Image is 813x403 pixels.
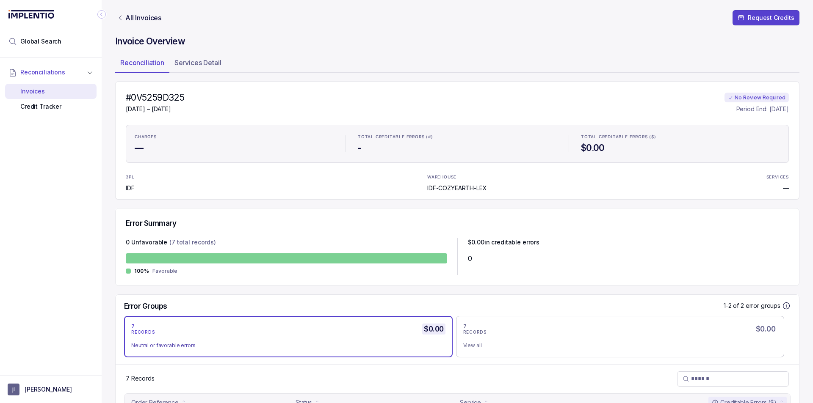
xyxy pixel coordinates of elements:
[8,384,19,395] span: User initials
[427,175,456,180] p: WAREHOUSE
[126,125,789,163] ul: Statistic Highlights
[468,253,789,263] div: 0
[20,37,61,46] span: Global Search
[126,184,148,192] p: IDF
[169,238,216,248] p: (7 total records)
[725,93,789,103] div: No Review Required
[126,238,167,248] p: 0 Unfavorable
[581,142,780,154] h4: $0.00
[25,385,72,394] p: [PERSON_NAME]
[748,14,794,22] p: Request Credits
[8,384,94,395] button: User initials[PERSON_NAME]
[353,129,562,159] li: Statistic TOTAL CREDITABLE ERRORS (#)
[131,330,155,335] p: RECORDS
[12,99,90,114] div: Credit Tracker
[115,36,799,47] h4: Invoice Overview
[427,184,487,192] p: IDF-COZYEARTH-LEX
[126,105,184,113] p: [DATE] – [DATE]
[468,238,540,248] p: $ 0.00 in creditable errors
[130,129,339,159] li: Statistic CHARGES
[5,82,97,116] div: Reconciliations
[576,129,785,159] li: Statistic TOTAL CREDITABLE ERRORS ($)
[126,374,155,383] div: Remaining page entries
[754,323,777,334] h5: $0.00
[5,63,97,82] button: Reconciliations
[746,302,780,310] p: error groups
[463,323,467,330] p: 7
[126,219,176,228] h5: Error Summary
[422,323,445,334] h5: $0.00
[358,142,557,154] h4: -
[358,134,433,140] p: TOTAL CREDITABLE ERRORS (#)
[152,267,177,275] p: Favorable
[783,184,789,192] p: —
[115,14,163,22] a: Link All Invoices
[126,175,148,180] p: 3PL
[131,323,135,330] p: 7
[131,341,439,350] div: Neutral or favorable errors
[135,134,157,140] p: CHARGES
[125,14,161,22] p: All Invoices
[97,9,107,19] div: Collapse Icon
[724,302,746,310] p: 1-2 of 2
[126,92,184,104] h4: #0V5259D325
[736,105,789,113] p: Period End: [DATE]
[115,56,799,73] ul: Tab Group
[20,68,65,77] span: Reconciliations
[174,58,221,68] p: Services Detail
[733,10,799,25] button: Request Credits
[463,341,771,350] div: View all
[169,56,227,73] li: Tab Services Detail
[463,330,487,335] p: RECORDS
[135,142,334,154] h4: —
[766,175,789,180] p: SERVICES
[115,56,169,73] li: Tab Reconciliation
[124,302,167,311] h5: Error Groups
[126,374,155,383] p: 7 Records
[120,58,164,68] p: Reconciliation
[581,134,656,140] p: TOTAL CREDITABLE ERRORS ($)
[134,268,149,274] p: 100%
[12,84,90,99] div: Invoices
